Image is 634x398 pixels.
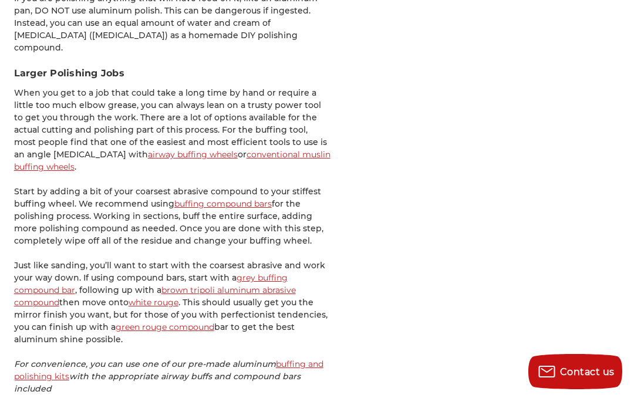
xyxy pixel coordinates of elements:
a: green rouge compound [116,322,214,332]
span: Contact us [560,366,615,377]
p: Just like sanding, you’ll want to start with the coarsest abrasive and work your way down. If usi... [14,259,331,346]
p: Start by adding a bit of your coarsest abrasive compound to your stiffest buffing wheel. We recom... [14,185,331,247]
em: For convenience, you can use one of our pre-made aluminum [14,359,276,369]
p: When you get to a job that could take a long time by hand or require a little too much elbow grea... [14,87,331,173]
a: airway buffing wheels [148,149,238,160]
em: with the appropriate airway buffs and compound bars included [14,371,301,394]
a: white rouge [129,297,178,308]
a: buffing compound bars [174,198,272,209]
h3: Larger Polishing Jobs [14,66,331,80]
button: Contact us [528,354,622,389]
